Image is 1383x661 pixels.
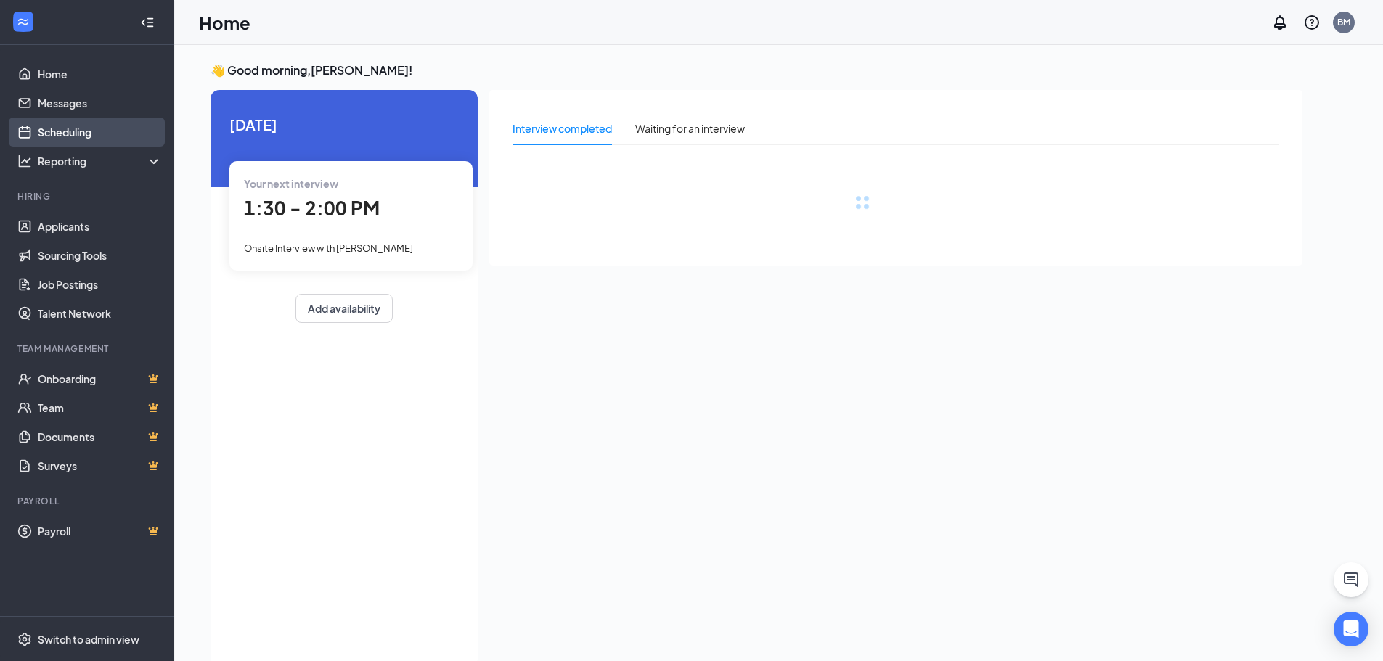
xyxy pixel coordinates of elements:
div: Waiting for an interview [635,120,745,136]
a: Scheduling [38,118,162,147]
svg: Collapse [140,15,155,30]
a: OnboardingCrown [38,364,162,393]
a: Talent Network [38,299,162,328]
svg: QuestionInfo [1303,14,1321,31]
span: 1:30 - 2:00 PM [244,196,380,220]
div: Open Intercom Messenger [1334,612,1368,646]
svg: ChatActive [1342,571,1360,588]
a: Messages [38,89,162,118]
a: PayrollCrown [38,517,162,546]
button: ChatActive [1334,562,1368,597]
div: Payroll [17,495,159,507]
span: Onsite Interview with [PERSON_NAME] [244,242,413,254]
div: Team Management [17,342,159,355]
div: Interview completed [513,120,612,136]
a: Applicants [38,212,162,241]
button: Add availability [295,294,393,323]
a: SurveysCrown [38,451,162,480]
div: Switch to admin view [38,632,139,646]
div: BM [1337,16,1350,28]
div: Hiring [17,190,159,202]
svg: Notifications [1271,14,1289,31]
a: Sourcing Tools [38,241,162,270]
span: Your next interview [244,177,338,190]
div: Reporting [38,154,163,168]
a: Home [38,59,162,89]
svg: Settings [17,632,32,646]
svg: WorkstreamLogo [16,15,30,29]
a: DocumentsCrown [38,422,162,451]
span: [DATE] [229,113,459,136]
h1: Home [199,10,250,35]
a: Job Postings [38,270,162,299]
h3: 👋 Good morning, [PERSON_NAME] ! [211,62,1302,78]
svg: Analysis [17,154,32,168]
a: TeamCrown [38,393,162,422]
